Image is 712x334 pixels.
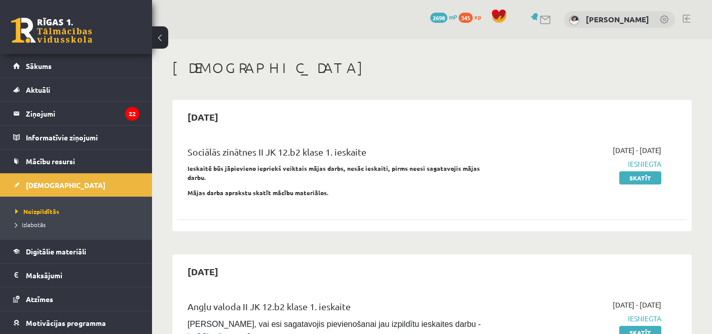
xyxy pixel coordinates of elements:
[188,189,329,197] strong: Mājas darba aprakstu skatīt mācību materiālos.
[459,13,486,21] a: 345 xp
[188,145,498,164] div: Sociālās zinātnes II JK 12.b2 klase 1. ieskaite
[513,313,661,324] span: Iesniegta
[13,54,139,78] a: Sākums
[613,300,661,310] span: [DATE] - [DATE]
[15,220,142,229] a: Izlabotās
[13,78,139,101] a: Aktuāli
[125,107,139,121] i: 22
[613,145,661,156] span: [DATE] - [DATE]
[15,220,46,229] span: Izlabotās
[586,14,649,24] a: [PERSON_NAME]
[26,85,50,94] span: Aktuāli
[13,126,139,149] a: Informatīvie ziņojumi
[15,207,59,215] span: Neizpildītās
[13,173,139,197] a: [DEMOGRAPHIC_DATA]
[26,264,139,287] legend: Maksājumi
[430,13,447,23] span: 2698
[569,15,579,25] img: Gunita Krieviņa
[474,13,481,21] span: xp
[13,264,139,287] a: Maksājumi
[11,18,92,43] a: Rīgas 1. Tālmācības vidusskola
[26,294,53,304] span: Atzīmes
[26,157,75,166] span: Mācību resursi
[513,159,661,169] span: Iesniegta
[13,150,139,173] a: Mācību resursi
[13,240,139,263] a: Digitālie materiāli
[459,13,473,23] span: 345
[619,171,661,184] a: Skatīt
[13,102,139,125] a: Ziņojumi22
[449,13,457,21] span: mP
[26,318,106,327] span: Motivācijas programma
[430,13,457,21] a: 2698 mP
[177,105,229,129] h2: [DATE]
[172,59,692,77] h1: [DEMOGRAPHIC_DATA]
[26,126,139,149] legend: Informatīvie ziņojumi
[26,61,52,70] span: Sākums
[26,102,139,125] legend: Ziņojumi
[26,180,105,190] span: [DEMOGRAPHIC_DATA]
[13,287,139,311] a: Atzīmes
[177,259,229,283] h2: [DATE]
[15,207,142,216] a: Neizpildītās
[26,247,86,256] span: Digitālie materiāli
[188,300,498,318] div: Angļu valoda II JK 12.b2 klase 1. ieskaite
[188,164,480,181] strong: Ieskaitē būs jāpievieno iepriekš veiktais mājas darbs, nesāc ieskaiti, pirms neesi sagatavojis mā...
